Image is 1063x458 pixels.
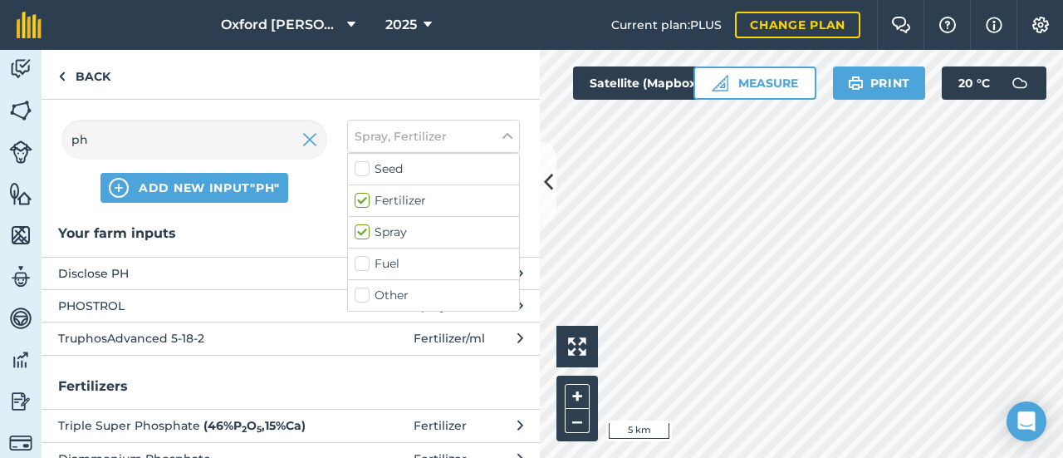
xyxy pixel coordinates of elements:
img: A cog icon [1031,17,1051,33]
button: Disclose PH Spray/ml [42,257,540,289]
button: Spray, Fertilizer [347,120,520,153]
span: ADD NEW INPUT "ph" [139,180,280,196]
sub: 5 [257,424,262,435]
span: 2025 [385,15,417,35]
img: svg+xml;base64,PD94bWwgdmVyc2lvbj0iMS4wIiBlbmNvZGluZz0idXRmLTgiPz4KPCEtLSBHZW5lcmF0b3I6IEFkb2JlIE... [1003,66,1036,100]
sub: 2 [242,424,247,435]
span: TruphosAdvanced 5-18-2 [58,329,330,347]
button: Print [833,66,926,100]
strong: ( 46 % P O , 15 % Ca ) [203,418,306,433]
input: Search [61,120,327,160]
span: Disclose PH [58,264,330,283]
div: Open Intercom Messenger [1007,401,1046,441]
img: svg+xml;base64,PHN2ZyB4bWxucz0iaHR0cDovL3d3dy53My5vcmcvMjAwMC9zdmciIHdpZHRoPSI1NiIgaGVpZ2h0PSI2MC... [9,223,32,248]
img: svg+xml;base64,PD94bWwgdmVyc2lvbj0iMS4wIiBlbmNvZGluZz0idXRmLTgiPz4KPCEtLSBHZW5lcmF0b3I6IEFkb2JlIE... [9,431,32,455]
img: svg+xml;base64,PHN2ZyB4bWxucz0iaHR0cDovL3d3dy53My5vcmcvMjAwMC9zdmciIHdpZHRoPSI1NiIgaGVpZ2h0PSI2MC... [9,98,32,123]
img: svg+xml;base64,PHN2ZyB4bWxucz0iaHR0cDovL3d3dy53My5vcmcvMjAwMC9zdmciIHdpZHRoPSI5IiBoZWlnaHQ9IjI0Ii... [58,66,66,86]
label: Other [355,287,512,304]
label: Fertilizer [355,192,512,209]
span: Triple Super Phosphate [58,416,330,435]
span: Fertilizer / ml [414,329,485,347]
span: Oxford [PERSON_NAME] Farm [221,15,340,35]
img: Two speech bubbles overlapping with the left bubble in the forefront [891,17,911,33]
img: A question mark icon [938,17,958,33]
h3: Your farm inputs [42,223,540,244]
button: 20 °C [942,66,1046,100]
img: svg+xml;base64,PHN2ZyB4bWxucz0iaHR0cDovL3d3dy53My5vcmcvMjAwMC9zdmciIHdpZHRoPSIxNyIgaGVpZ2h0PSIxNy... [986,15,1002,35]
a: Change plan [735,12,860,38]
h3: Fertilizers [42,376,540,397]
img: svg+xml;base64,PD94bWwgdmVyc2lvbj0iMS4wIiBlbmNvZGluZz0idXRmLTgiPz4KPCEtLSBHZW5lcmF0b3I6IEFkb2JlIE... [9,264,32,289]
img: svg+xml;base64,PD94bWwgdmVyc2lvbj0iMS4wIiBlbmNvZGluZz0idXRmLTgiPz4KPCEtLSBHZW5lcmF0b3I6IEFkb2JlIE... [9,57,32,81]
img: svg+xml;base64,PHN2ZyB4bWxucz0iaHR0cDovL3d3dy53My5vcmcvMjAwMC9zdmciIHdpZHRoPSIxOSIgaGVpZ2h0PSIyNC... [848,73,864,93]
button: + [565,384,590,409]
label: Spray [355,224,512,241]
img: svg+xml;base64,PHN2ZyB4bWxucz0iaHR0cDovL3d3dy53My5vcmcvMjAwMC9zdmciIHdpZHRoPSIxNCIgaGVpZ2h0PSIyNC... [109,178,129,198]
span: PHOSTROL [58,297,330,315]
span: 20 ° C [958,66,990,100]
span: Spray, Fertilizer [355,127,447,145]
label: Seed [355,160,512,178]
img: Ruler icon [712,75,728,91]
img: Four arrows, one pointing top left, one top right, one bottom right and the last bottom left [568,337,586,356]
img: svg+xml;base64,PHN2ZyB4bWxucz0iaHR0cDovL3d3dy53My5vcmcvMjAwMC9zdmciIHdpZHRoPSIyMiIgaGVpZ2h0PSIzMC... [302,130,317,150]
button: Triple Super Phosphate (46%P2O5,15%Ca)Fertilizer [42,409,540,441]
img: svg+xml;base64,PD94bWwgdmVyc2lvbj0iMS4wIiBlbmNvZGluZz0idXRmLTgiPz4KPCEtLSBHZW5lcmF0b3I6IEFkb2JlIE... [9,389,32,414]
span: Current plan : PLUS [611,16,722,34]
button: TruphosAdvanced 5-18-2 Fertilizer/ml [42,322,540,354]
img: svg+xml;base64,PHN2ZyB4bWxucz0iaHR0cDovL3d3dy53My5vcmcvMjAwMC9zdmciIHdpZHRoPSI1NiIgaGVpZ2h0PSI2MC... [9,181,32,206]
button: PHOSTROL Spray/L [42,289,540,322]
button: Satellite (Mapbox) [573,66,732,100]
img: svg+xml;base64,PD94bWwgdmVyc2lvbj0iMS4wIiBlbmNvZGluZz0idXRmLTgiPz4KPCEtLSBHZW5lcmF0b3I6IEFkb2JlIE... [9,347,32,372]
label: Fuel [355,255,512,273]
img: svg+xml;base64,PD94bWwgdmVyc2lvbj0iMS4wIiBlbmNvZGluZz0idXRmLTgiPz4KPCEtLSBHZW5lcmF0b3I6IEFkb2JlIE... [9,306,32,331]
button: – [565,409,590,433]
button: Measure [693,66,816,100]
button: ADD NEW INPUT"ph" [100,173,288,203]
img: svg+xml;base64,PD94bWwgdmVyc2lvbj0iMS4wIiBlbmNvZGluZz0idXRmLTgiPz4KPCEtLSBHZW5lcmF0b3I6IEFkb2JlIE... [9,140,32,164]
img: fieldmargin Logo [17,12,42,38]
a: Back [42,50,127,99]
